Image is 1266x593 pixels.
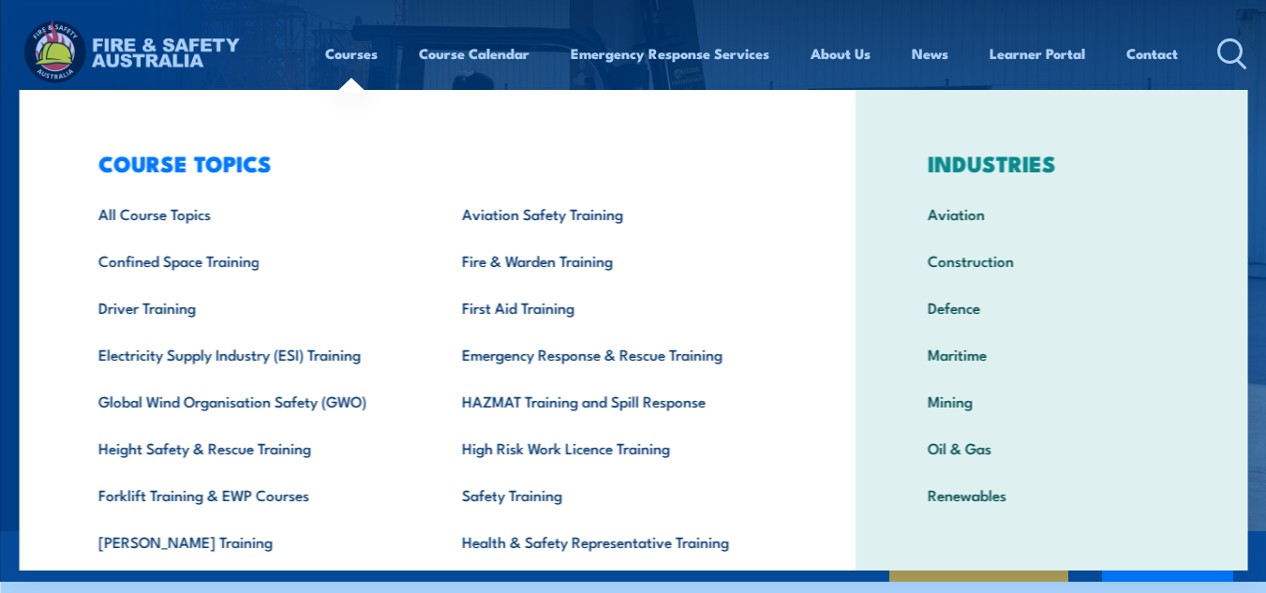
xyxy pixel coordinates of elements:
a: Aviation Safety Training [432,190,796,237]
a: Safety Training [432,471,796,518]
a: Learner Portal [990,31,1085,76]
a: HAZMAT Training and Spill Response [432,378,796,424]
a: Oil & Gas [898,424,1204,471]
a: Electricity Supply Industry (ESI) Training [68,331,432,378]
a: Emergency Response Services [571,31,769,76]
a: Driver Training [68,284,432,331]
a: Maritime [898,331,1204,378]
a: Global Wind Organisation Safety (GWO) [68,378,432,424]
a: All Course Topics [68,190,432,237]
a: News [912,31,948,76]
a: [PERSON_NAME] Training [68,518,432,565]
a: Forklift Training & EWP Courses [68,471,432,518]
a: Construction [898,237,1204,284]
h3: INDUSTRIES [898,150,1204,176]
a: Renewables [898,471,1204,518]
a: About Us [811,31,871,76]
a: Courses [325,31,378,76]
h3: COURSE TOPICS [68,150,796,176]
a: Mining [898,378,1204,424]
a: Height Safety & Rescue Training [68,424,432,471]
a: Defence [898,284,1204,331]
a: Emergency Response & Rescue Training [432,331,796,378]
a: Contact [1126,31,1178,76]
a: Health & Safety Representative Training [432,518,796,565]
a: High Risk Work Licence Training [432,424,796,471]
a: Fire & Warden Training [432,237,796,284]
a: First Aid Training [432,284,796,331]
a: Course Calendar [419,31,529,76]
a: Confined Space Training [68,237,432,284]
a: Aviation [898,190,1204,237]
